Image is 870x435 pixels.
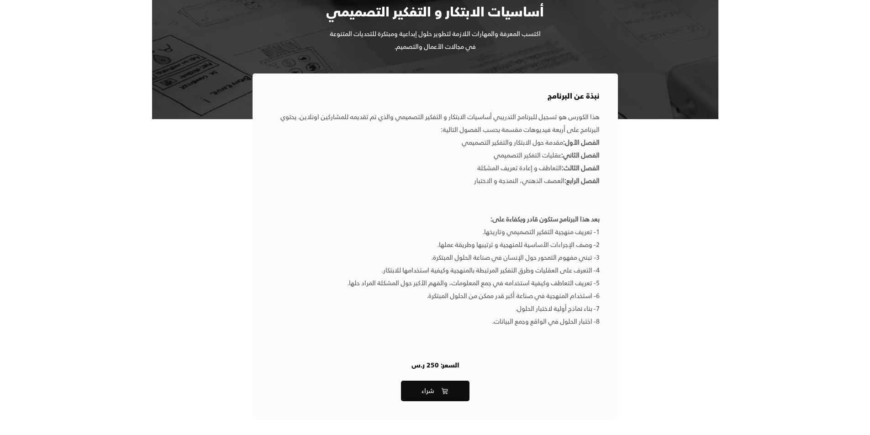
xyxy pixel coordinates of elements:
[271,92,600,102] div: نبذة عن البرنامج
[563,138,600,148] strong: الفصل الأول:
[564,176,600,186] strong: الفصل الرابع:
[326,3,545,22] div: أساسيات الابتكار و التفكير التصميمي
[271,362,600,371] div: السعر: 250 ر.س
[490,215,600,225] strong: بعد هذا البرنامج ستكون قادر وبكفاءة على:
[401,381,469,401] button: شراء
[326,28,545,53] div: اكتسب المعرفة والمهارات اللازمة لتطوير حلول إبداعية ومبتكرة للتحديات المتنوعة في مجالات الأعمال و...
[422,388,434,394] span: شراء
[562,163,600,173] strong: الفصل الثالث:
[271,111,600,328] div: هذا الكورس هو تسجيل للبرنامج التدريبي أساسيات الابتكار و التفكير التصميمي والذي تم تقديمه للمشارك...
[561,151,600,161] strong: الفصل الثاني:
